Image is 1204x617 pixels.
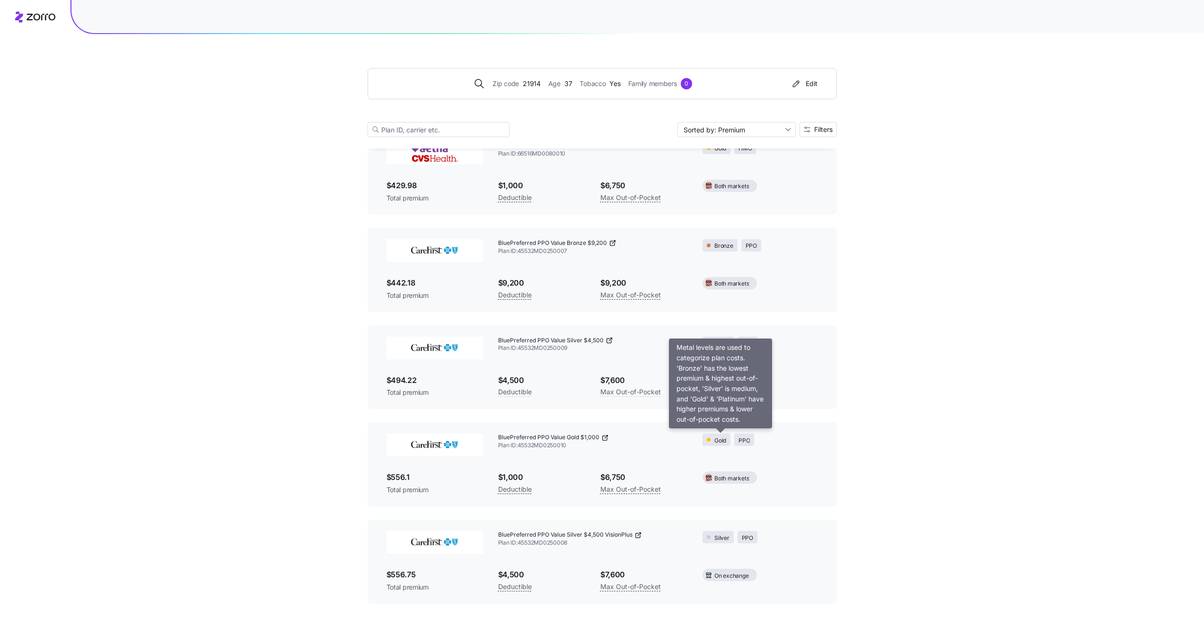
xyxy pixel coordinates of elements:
span: PPO [742,534,753,543]
img: CareFirst BlueCross BlueShield [387,434,483,456]
span: Both markets [714,279,749,288]
span: Silver [714,339,729,348]
img: Aetna CVS Health [387,142,483,165]
span: Deductible [498,581,532,592]
span: $4,500 [498,374,585,386]
span: Total premium [387,582,483,592]
span: Family members [628,78,677,89]
span: Gold [714,436,726,445]
span: Plan ID: 66516MD0080010 [498,150,688,158]
span: Zip code [492,78,519,89]
span: Plan ID: 45532MD0250009 [498,344,688,352]
span: $7,600 [600,374,687,386]
span: Deductible [498,386,532,398]
span: $429.98 [387,180,483,191]
img: CareFirst BlueCross BlueShield [387,239,483,262]
span: $1,000 [498,471,585,483]
span: Silver [714,534,729,543]
span: $556.1 [387,471,483,483]
span: $4,500 [498,569,585,581]
span: 37 [564,78,572,89]
span: Bronze [714,242,733,251]
span: PPO [746,242,757,251]
span: $442.18 [387,277,483,289]
span: Total premium [387,193,483,203]
span: Total premium [387,388,483,397]
span: Deductible [498,192,532,203]
span: $556.75 [387,569,483,581]
span: $9,200 [498,277,585,289]
span: Yes [609,78,620,89]
span: BluePreferred PPO Value Silver $4,500 VisionPlus [498,531,633,539]
span: $6,750 [600,471,687,483]
button: Filters [800,122,837,137]
span: BluePreferred PPO Value Gold $1,000 [498,434,599,442]
span: $7,600 [600,569,687,581]
span: Both markets [714,182,749,191]
span: Both markets [714,474,749,483]
span: BluePreferred PPO Value Bronze $9,200 [498,239,607,247]
div: Edit [791,79,817,88]
div: 0 [681,78,692,89]
span: Total premium [387,291,483,300]
span: Deductible [498,484,532,495]
span: Max Out-of-Pocket [600,192,661,203]
span: 21914 [523,78,541,89]
span: $9,200 [600,277,687,289]
span: Tobacco [580,78,606,89]
span: Plan ID: 45532MD0250010 [498,442,688,450]
span: PPO [742,339,753,348]
span: HMO [738,144,752,153]
span: Off exchange [714,377,749,386]
span: Max Out-of-Pocket [600,581,661,592]
input: Plan ID, carrier etc. [368,122,510,137]
span: Total premium [387,485,483,495]
span: Filters [814,126,833,133]
button: Edit [787,76,821,91]
span: $6,750 [600,180,687,191]
span: Age [548,78,561,89]
span: Plan ID: 45532MD0250008 [498,539,688,547]
img: CareFirst BlueCross BlueShield [387,531,483,554]
span: Max Out-of-Pocket [600,484,661,495]
span: Deductible [498,289,532,301]
img: CareFirst BlueCross BlueShield [387,337,483,359]
input: Sort by [677,122,796,137]
span: On exchange [714,572,748,581]
span: Gold [714,144,726,153]
span: Max Out-of-Pocket [600,386,661,398]
span: BluePreferred PPO Value Silver $4,500 [498,337,604,345]
span: $494.22 [387,374,483,386]
span: Max Out-of-Pocket [600,289,661,301]
span: $1,000 [498,180,585,191]
span: Plan ID: 45532MD0250007 [498,247,688,255]
span: PPO [738,436,750,445]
